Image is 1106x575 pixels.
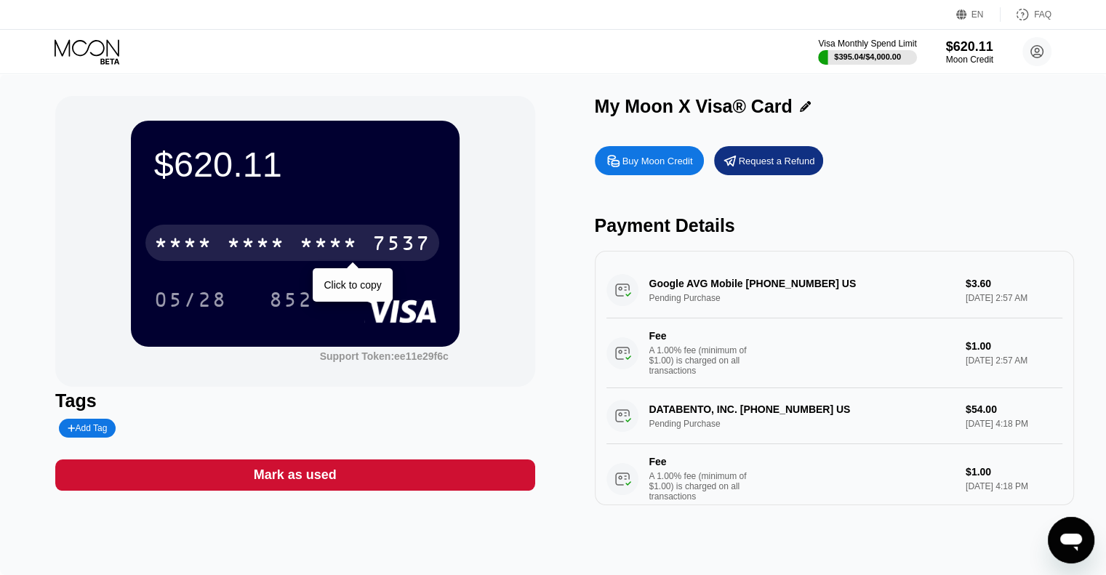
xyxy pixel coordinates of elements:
[606,318,1062,388] div: FeeA 1.00% fee (minimum of $1.00) is charged on all transactions$1.00[DATE] 2:57 AM
[1001,7,1051,22] div: FAQ
[946,55,993,65] div: Moon Credit
[143,281,238,318] div: 05/28
[320,350,449,362] div: Support Token: ee11e29f6c
[606,444,1062,514] div: FeeA 1.00% fee (minimum of $1.00) is charged on all transactions$1.00[DATE] 4:18 PM
[254,467,337,483] div: Mark as used
[966,466,1062,478] div: $1.00
[55,390,534,411] div: Tags
[946,39,993,65] div: $620.11Moon Credit
[154,290,227,313] div: 05/28
[649,471,758,502] div: A 1.00% fee (minimum of $1.00) is charged on all transactions
[1048,517,1094,563] iframe: Schaltfläche zum Öffnen des Messaging-Fensters
[966,481,1062,491] div: [DATE] 4:18 PM
[649,345,758,376] div: A 1.00% fee (minimum of $1.00) is charged on all transactions
[946,39,993,55] div: $620.11
[595,215,1074,236] div: Payment Details
[372,233,430,257] div: 7537
[269,290,313,313] div: 852
[622,155,693,167] div: Buy Moon Credit
[154,144,436,185] div: $620.11
[714,146,823,175] div: Request a Refund
[1034,9,1051,20] div: FAQ
[739,155,815,167] div: Request a Refund
[966,340,1062,352] div: $1.00
[966,355,1062,366] div: [DATE] 2:57 AM
[818,39,916,65] div: Visa Monthly Spend Limit$395.04/$4,000.00
[649,330,751,342] div: Fee
[818,39,916,49] div: Visa Monthly Spend Limit
[834,52,901,61] div: $395.04 / $4,000.00
[55,459,534,491] div: Mark as used
[649,456,751,467] div: Fee
[956,7,1001,22] div: EN
[324,279,381,291] div: Click to copy
[595,146,704,175] div: Buy Moon Credit
[320,350,449,362] div: Support Token:ee11e29f6c
[258,281,324,318] div: 852
[59,419,116,438] div: Add Tag
[68,423,107,433] div: Add Tag
[595,96,793,117] div: My Moon X Visa® Card
[971,9,984,20] div: EN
